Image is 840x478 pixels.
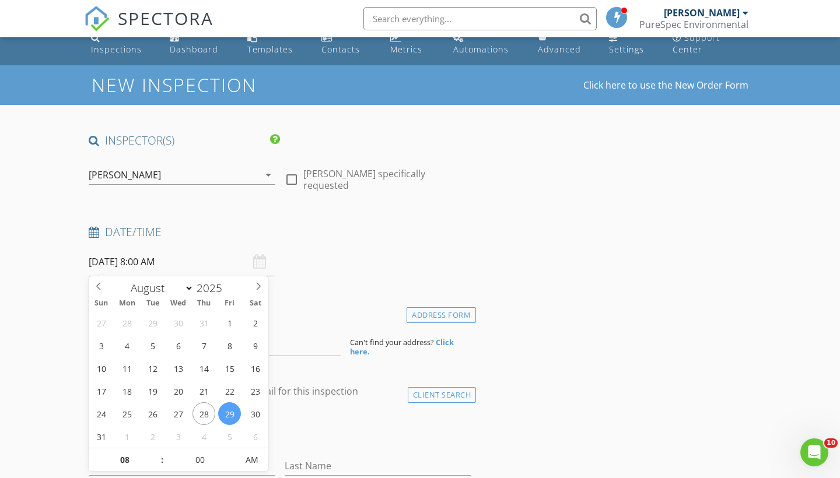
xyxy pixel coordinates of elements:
span: August 24, 2025 [90,402,113,425]
span: Fri [217,300,243,307]
div: [PERSON_NAME] [89,170,161,180]
a: Contacts [317,27,376,61]
span: August 1, 2025 [218,311,241,334]
span: August 27, 2025 [167,402,190,425]
span: August 16, 2025 [244,357,267,379]
span: September 4, 2025 [192,425,215,448]
span: August 17, 2025 [90,379,113,402]
div: Support Center [673,32,720,55]
span: July 28, 2025 [116,311,138,334]
span: August 11, 2025 [116,357,138,379]
span: Sun [89,300,114,307]
span: August 29, 2025 [218,402,241,425]
span: August 3, 2025 [90,334,113,357]
div: Advanced [538,44,581,55]
span: August 22, 2025 [218,379,241,402]
span: August 20, 2025 [167,379,190,402]
span: August 18, 2025 [116,379,138,402]
span: Thu [191,300,217,307]
span: August 5, 2025 [141,334,164,357]
a: Templates [243,27,308,61]
span: August 13, 2025 [167,357,190,379]
a: SPECTORA [84,16,213,40]
span: August 12, 2025 [141,357,164,379]
span: August 7, 2025 [192,334,215,357]
i: arrow_drop_down [261,168,275,182]
img: The Best Home Inspection Software - Spectora [84,6,110,31]
input: Select date [89,248,275,276]
div: Settings [609,44,644,55]
span: September 3, 2025 [167,425,190,448]
a: Support Center [668,27,754,61]
div: Contacts [321,44,360,55]
div: Dashboard [170,44,218,55]
span: July 31, 2025 [192,311,215,334]
div: Automations [453,44,509,55]
span: August 23, 2025 [244,379,267,402]
a: Click here to use the New Order Form [583,80,748,90]
span: August 31, 2025 [90,425,113,448]
span: September 2, 2025 [141,425,164,448]
span: July 29, 2025 [141,311,164,334]
span: July 27, 2025 [90,311,113,334]
label: Enable Client CC email for this inspection [178,385,358,397]
span: August 9, 2025 [244,334,267,357]
div: Inspections [91,44,142,55]
span: Click to toggle [236,448,268,472]
div: PureSpec Environmental [639,19,748,30]
a: Inspections [86,27,156,61]
div: Address Form [407,307,476,323]
span: August 25, 2025 [116,402,138,425]
span: Sat [243,300,268,307]
span: August 14, 2025 [192,357,215,379]
span: August 6, 2025 [167,334,190,357]
a: Advanced [533,27,596,61]
input: Search everything... [363,7,597,30]
span: SPECTORA [118,6,213,30]
div: [PERSON_NAME] [664,7,740,19]
strong: Click here. [350,337,454,357]
span: Can't find your address? [350,337,434,347]
span: August 21, 2025 [192,379,215,402]
span: August 28, 2025 [192,402,215,425]
span: August 8, 2025 [218,334,241,357]
label: [PERSON_NAME] specifically requested [303,168,471,191]
div: Client Search [408,387,477,403]
a: Automations (Basic) [449,27,524,61]
h4: Location [89,304,471,319]
h1: New Inspection [92,75,350,95]
span: August 10, 2025 [90,357,113,379]
span: September 5, 2025 [218,425,241,448]
span: September 1, 2025 [116,425,138,448]
span: Wed [166,300,191,307]
span: September 6, 2025 [244,425,267,448]
span: August 4, 2025 [116,334,138,357]
span: July 30, 2025 [167,311,190,334]
span: August 2, 2025 [244,311,267,334]
span: Tue [140,300,166,307]
span: August 19, 2025 [141,379,164,402]
h4: INSPECTOR(S) [89,133,280,148]
span: 10 [824,438,838,448]
span: August 30, 2025 [244,402,267,425]
span: August 26, 2025 [141,402,164,425]
iframe: Intercom live chat [800,438,828,466]
div: Templates [247,44,293,55]
span: Mon [114,300,140,307]
a: Settings [604,27,658,61]
div: Metrics [390,44,422,55]
span: August 15, 2025 [218,357,241,379]
a: Dashboard [165,27,233,61]
input: Year [194,280,232,296]
h4: Date/Time [89,224,471,240]
a: Metrics [386,27,439,61]
span: : [160,448,164,472]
